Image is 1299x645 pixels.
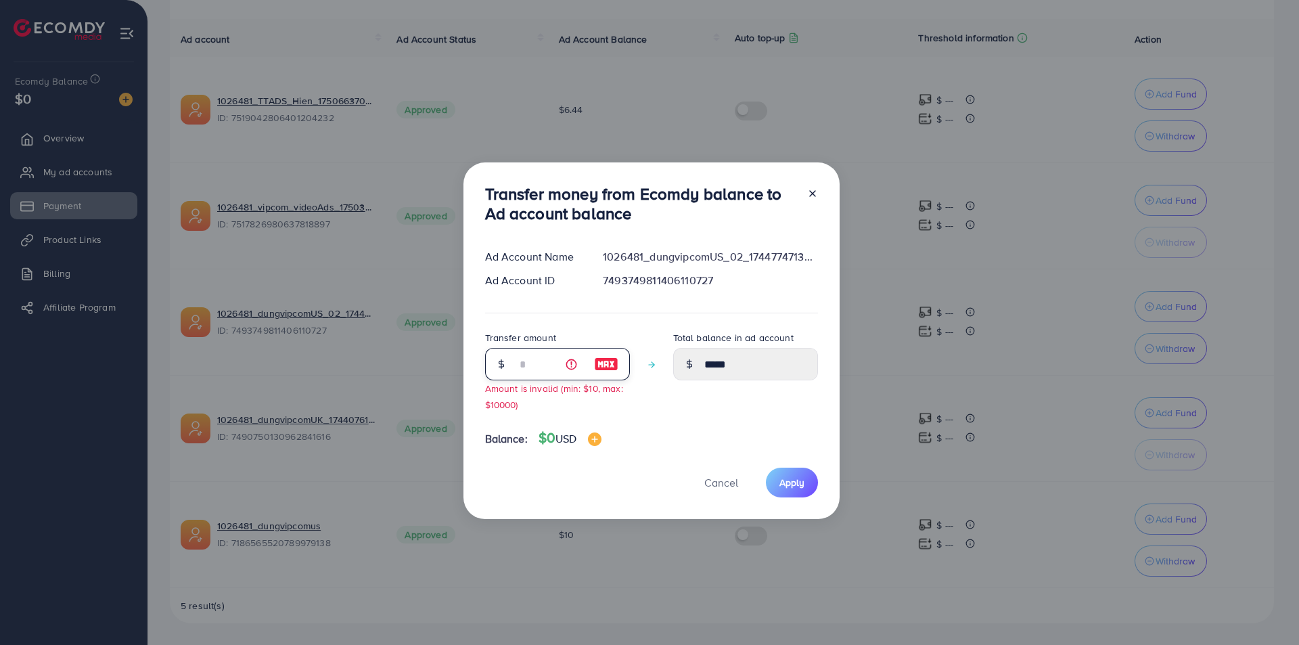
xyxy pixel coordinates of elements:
label: Transfer amount [485,331,556,344]
img: image [594,356,618,372]
div: Ad Account ID [474,273,593,288]
button: Apply [766,468,818,497]
div: 1026481_dungvipcomUS_02_1744774713900 [592,249,828,265]
span: Balance: [485,431,528,447]
h3: Transfer money from Ecomdy balance to Ad account balance [485,184,796,223]
h4: $0 [539,430,601,447]
span: Cancel [704,475,738,490]
label: Total balance in ad account [673,331,794,344]
span: Apply [779,476,804,489]
div: 7493749811406110727 [592,273,828,288]
iframe: Chat [1241,584,1289,635]
img: image [588,432,601,446]
span: USD [555,431,576,446]
small: Amount is invalid (min: $10, max: $10000) [485,382,623,410]
button: Cancel [687,468,755,497]
div: Ad Account Name [474,249,593,265]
